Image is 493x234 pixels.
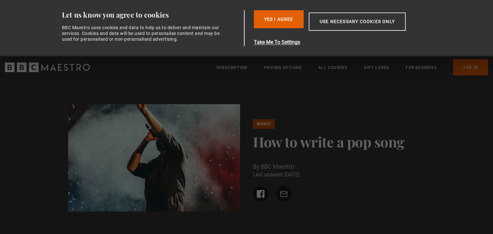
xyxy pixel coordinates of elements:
[253,119,275,129] a: Music
[5,63,90,72] svg: BBC Maestro
[62,10,242,20] div: Let us know you agree to cookies
[406,64,436,71] a: For business
[309,13,406,31] button: Use necessary cookies only
[253,163,259,170] span: By
[62,25,224,42] div: BBC Maestro uses cookies and data to help us to deliver and maintain our services. Cookies and da...
[254,10,304,28] button: Yes I Agree
[216,64,247,71] a: Subscription
[68,104,240,212] img: A person performs
[216,59,488,75] nav: Primary
[318,64,347,71] a: All Courses
[254,38,436,46] button: Take Me To Settings
[253,134,425,149] h1: How to write a pop song
[261,163,294,170] span: BBC Maestro
[253,171,299,178] time: Last updated: [DATE]
[364,64,389,71] a: Gift Cards
[453,59,488,75] a: Log In
[264,64,302,71] a: Pricing Options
